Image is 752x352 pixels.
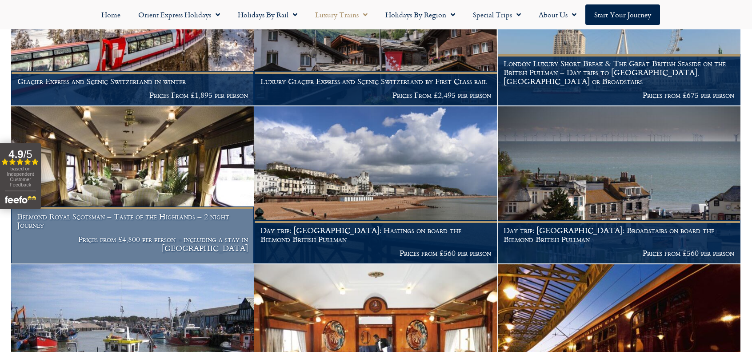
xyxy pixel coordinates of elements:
[498,106,741,264] a: Day trip: [GEOGRAPHIC_DATA]: Broadstairs on board the Belmond British Pullman Prices from £560 pe...
[92,4,129,25] a: Home
[129,4,229,25] a: Orient Express Holidays
[229,4,306,25] a: Holidays by Rail
[306,4,376,25] a: Luxury Trains
[17,235,248,252] p: Prices from £4,800 per person - including a stay in [GEOGRAPHIC_DATA]
[585,4,660,25] a: Start your Journey
[260,77,491,86] h1: Luxury Glacier Express and Scenic Switzerland by First Class rail
[260,249,491,258] p: Prices from £560 per person
[504,249,734,258] p: Prices from £560 per person
[504,91,734,100] p: Prices from £675 per person
[504,226,734,243] h1: Day trip: [GEOGRAPHIC_DATA]: Broadstairs on board the Belmond British Pullman
[376,4,464,25] a: Holidays by Region
[530,4,585,25] a: About Us
[504,59,734,85] h1: London Luxury Short Break & The Great British Seaside on the British Pullman – Day trips to [GEOG...
[464,4,530,25] a: Special Trips
[4,4,748,25] nav: Menu
[17,77,248,86] h1: Glacier Express and Scenic Switzerland in winter
[254,106,497,264] a: Day trip: [GEOGRAPHIC_DATA]: Hastings on board the Belmond British Pullman Prices from £560 per p...
[11,106,254,264] a: Belmond Royal Scotsman – Taste of the Highlands – 2 night Journey Prices from £4,800 per person -...
[260,226,491,243] h1: Day trip: [GEOGRAPHIC_DATA]: Hastings on board the Belmond British Pullman
[17,91,248,100] p: Prices From £1,895 per person
[17,212,248,230] h1: Belmond Royal Scotsman – Taste of the Highlands – 2 night Journey
[260,91,491,100] p: Prices From £2,495 per person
